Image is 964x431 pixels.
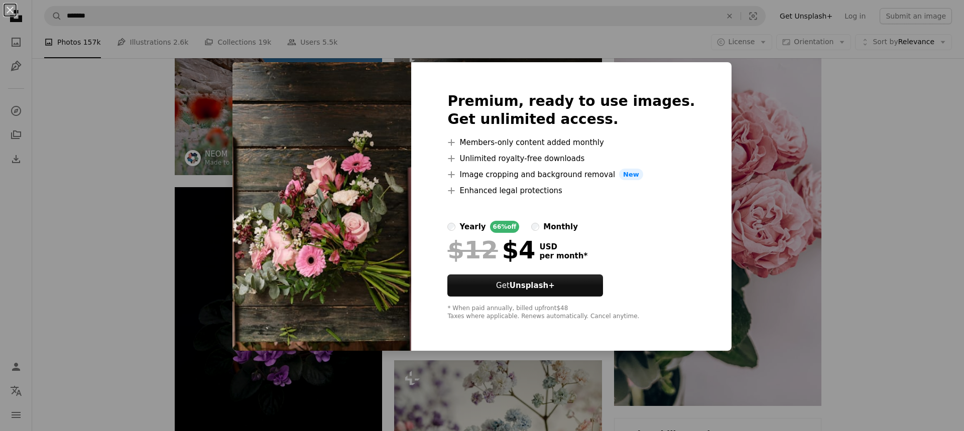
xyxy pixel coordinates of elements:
div: monthly [543,221,578,233]
strong: Unsplash+ [510,281,555,290]
li: Image cropping and background removal [447,169,695,181]
span: $12 [447,237,498,263]
span: per month * [539,251,587,260]
span: New [619,169,643,181]
input: monthly [531,223,539,231]
div: * When paid annually, billed upfront $48 Taxes where applicable. Renews automatically. Cancel any... [447,305,695,321]
h2: Premium, ready to use images. Get unlimited access. [447,92,695,128]
div: 66% off [490,221,520,233]
input: yearly66%off [447,223,455,231]
span: USD [539,242,587,251]
div: yearly [459,221,486,233]
li: Members-only content added monthly [447,136,695,149]
li: Enhanced legal protections [447,185,695,197]
li: Unlimited royalty-free downloads [447,153,695,165]
div: $4 [447,237,535,263]
button: GetUnsplash+ [447,274,603,297]
img: premium_photo-1676475964992-6404b8db0b53 [232,62,411,351]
